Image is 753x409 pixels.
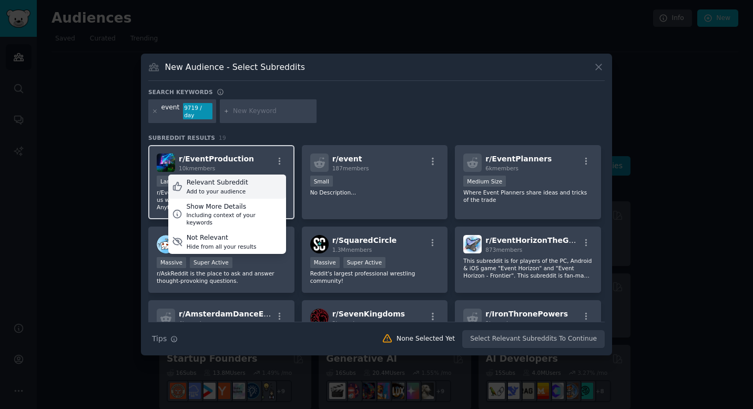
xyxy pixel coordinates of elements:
[463,257,593,279] p: This subreddit is for players of the PC, Android & iOS game "Event Horizon" and "Event Horizon - ...
[186,211,282,226] div: Including context of your keywords
[179,165,215,171] span: 10k members
[310,257,340,268] div: Massive
[187,178,248,188] div: Relevant Subreddit
[157,257,186,268] div: Massive
[233,107,313,116] input: New Keyword
[219,135,226,141] span: 19
[310,176,333,187] div: Small
[463,235,482,253] img: EventHorizonTheGame
[157,189,286,211] p: r/EventProduction is a subreddit for those of us who plan, coordinate and carry out events. Anyth...
[148,134,215,141] span: Subreddit Results
[179,320,212,326] span: 4k members
[148,330,181,348] button: Tips
[332,247,372,253] span: 1.3M members
[161,103,180,120] div: event
[332,310,405,318] span: r/ SevenKingdoms
[152,333,167,344] span: Tips
[332,320,365,326] span: 2k members
[310,270,440,284] p: Reddit's largest professional wrestling community!
[187,243,257,250] div: Hide from all your results
[343,257,386,268] div: Super Active
[187,233,257,243] div: Not Relevant
[179,310,282,318] span: r/ AmsterdamDanceEvent
[190,257,232,268] div: Super Active
[463,189,593,203] p: Where Event Planners share ideas and tricks of the trade
[157,154,175,172] img: EventProduction
[186,202,282,212] div: Show More Details
[396,334,455,344] div: None Selected Yet
[485,155,552,163] span: r/ EventPlanners
[332,155,362,163] span: r/ event
[183,103,212,120] div: 9719 / day
[310,189,440,196] p: No Description...
[310,309,329,327] img: SevenKingdoms
[310,235,329,253] img: SquaredCircle
[179,155,254,163] span: r/ EventProduction
[485,247,522,253] span: 873 members
[332,236,397,244] span: r/ SquaredCircle
[157,235,175,253] img: AskReddit
[148,88,213,96] h3: Search keywords
[485,165,518,171] span: 6k members
[157,270,286,284] p: r/AskReddit is the place to ask and answer thought-provoking questions.
[165,62,305,73] h3: New Audience - Select Subreddits
[485,236,586,244] span: r/ EventHorizonTheGame
[187,188,248,195] div: Add to your audience
[157,176,180,187] div: Large
[485,320,518,326] span: 2k members
[332,165,369,171] span: 187 members
[485,310,568,318] span: r/ IronThronePowers
[463,176,506,187] div: Medium Size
